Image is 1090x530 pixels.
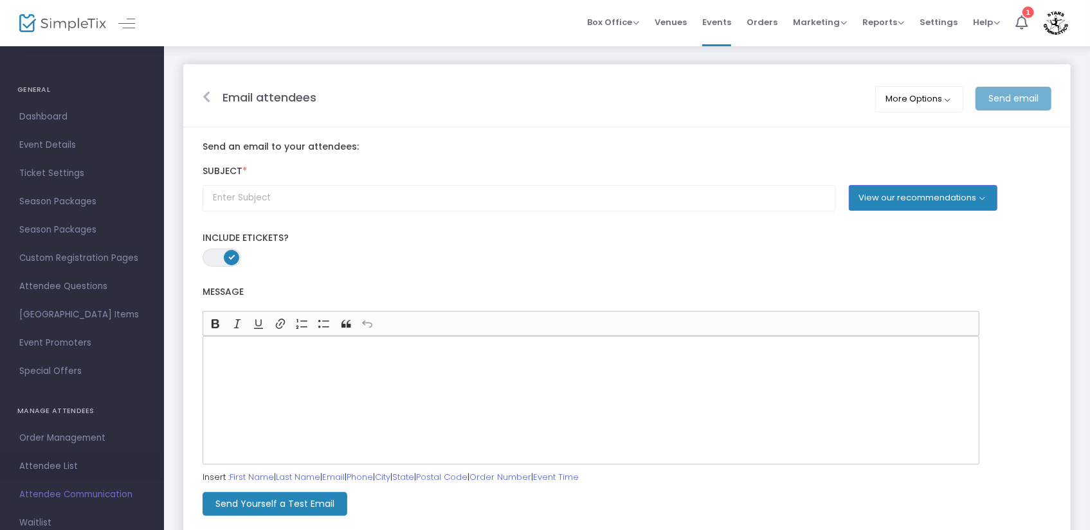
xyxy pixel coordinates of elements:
span: Event Promoters [19,335,145,351]
span: Custom Registration Pages [19,250,145,267]
a: First Name [230,471,274,483]
span: Settings [920,6,958,39]
m-panel-title: Email attendees [223,89,317,106]
button: More Options [875,86,963,112]
span: Attendee List [19,458,145,475]
m-button: Send Yourself a Test Email [203,492,347,516]
div: 1 [1022,6,1034,18]
span: Help [973,16,1000,28]
span: [GEOGRAPHIC_DATA] Items [19,306,145,323]
span: Box Office [587,16,639,28]
span: Reports [862,16,904,28]
input: Enter Subject [203,185,836,211]
div: Rich Text Editor, main [203,336,979,464]
span: Attendee Communication [19,486,145,503]
span: Events [702,6,731,39]
span: Marketing [793,16,847,28]
label: Message [203,279,979,306]
a: Postal Code [416,471,468,483]
a: Order Number [469,471,531,483]
span: Orders [747,6,777,39]
label: Send an email to your attendees: [203,141,1051,153]
a: Email [322,471,345,483]
div: Editor toolbar [203,311,979,337]
a: City [375,471,390,483]
button: View our recommendations [849,185,998,211]
h4: GENERAL [17,77,147,103]
span: Ticket Settings [19,165,145,182]
a: Last Name [276,471,320,483]
span: Season Packages [19,222,145,238]
span: Order Management [19,430,145,446]
a: Event Time [533,471,579,483]
span: Dashboard [19,109,145,125]
a: State [392,471,414,483]
label: Include Etickets? [203,233,1051,244]
h4: MANAGE ATTENDEES [17,398,147,424]
span: Special Offers [19,363,145,380]
span: Season Packages [19,193,145,210]
label: Subject [196,159,1058,185]
span: Event Details [19,137,145,154]
a: Phone [347,471,373,483]
span: Attendee Questions [19,278,145,295]
span: Venues [655,6,687,39]
span: ON [229,254,235,260]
